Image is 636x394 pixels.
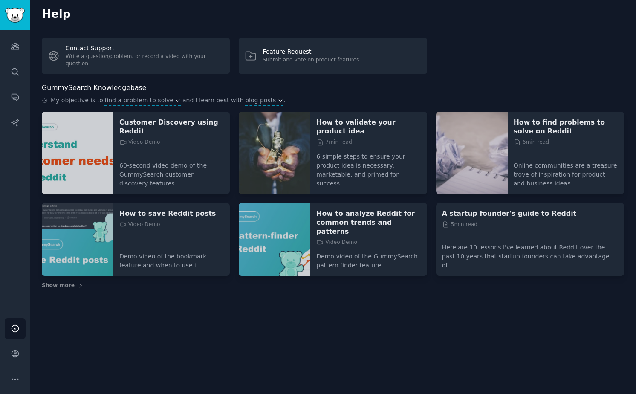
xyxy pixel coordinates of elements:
[263,47,359,56] div: Feature Request
[42,38,230,74] a: Contact SupportWrite a question/problem, or record a video with your question
[263,56,359,64] div: Submit and vote on product features
[245,96,276,105] span: blog posts
[42,8,624,21] h2: Help
[316,118,421,136] a: How to validate your product idea
[119,155,224,188] p: 60-second video demo of the GummySearch customer discovery features
[316,239,357,246] span: Video Demo
[239,203,310,276] img: How to analyze Reddit for common trends and patterns
[514,139,549,146] span: 6 min read
[119,118,224,136] a: Customer Discovery using Reddit
[51,96,103,106] span: My objective is to
[239,38,427,74] a: Feature RequestSubmit and vote on product features
[514,118,618,136] a: How to find problems to solve on Reddit
[42,282,75,290] span: Show more
[245,96,283,105] button: blog posts
[316,209,421,236] a: How to analyze Reddit for common trends and patterns
[104,96,173,105] span: find a problem to solve
[442,221,477,229] span: 5 min read
[42,112,113,194] img: Customer Discovery using Reddit
[5,8,25,23] img: GummySearch logo
[442,237,618,270] p: Here are 10 lessons I've learned about Reddit over the past 10 years that startup founders can ta...
[119,221,160,229] span: Video Demo
[42,203,113,276] img: How to save Reddit posts
[119,139,160,146] span: Video Demo
[514,155,618,188] p: Online communities are a treasure trove of inspiration for product and business ideas.
[316,246,421,270] p: Demo video of the GummySearch pattern finder feature
[316,139,352,146] span: 7 min read
[436,112,508,194] img: How to find problems to solve on Reddit
[104,96,181,105] button: find a problem to solve
[42,83,146,93] h2: GummySearch Knowledgebase
[316,146,421,188] p: 6 simple steps to ensure your product idea is necessary, marketable, and primed for success
[42,96,624,106] div: .
[182,96,244,106] span: and I learn best with
[239,112,310,194] img: How to validate your product idea
[119,209,224,218] a: How to save Reddit posts
[442,209,618,218] a: A startup founder's guide to Reddit
[119,246,224,270] p: Demo video of the bookmark feature and when to use it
